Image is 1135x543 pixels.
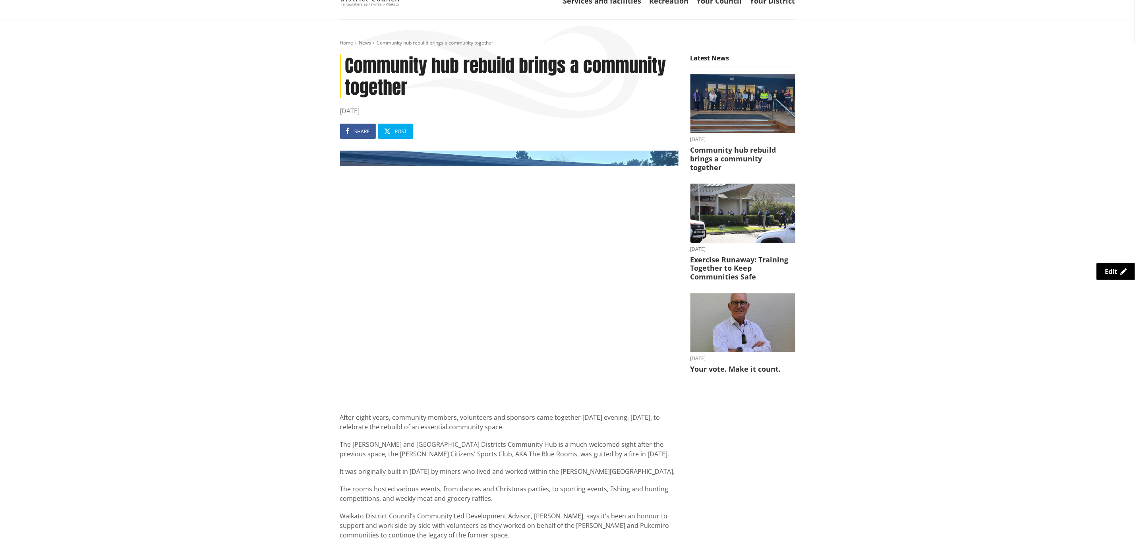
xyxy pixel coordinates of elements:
[690,293,795,353] img: Craig Hobbs
[690,146,795,172] h3: Community hub rebuild brings a community together
[340,413,660,431] span: After eight years, community members, volunteers and sponsors came together [DATE] evening, [DATE...
[690,293,795,374] a: [DATE] Your vote. Make it count.
[690,256,795,281] h3: Exercise Runaway: Training Together to Keep Communities Safe
[340,54,679,98] h1: Community hub rebuild brings a community together
[340,151,679,405] img: Glen Afton and Pukemiro Districts Community Hub
[395,128,407,135] span: Post
[340,39,354,46] a: Home
[690,137,795,142] time: [DATE]
[340,124,376,139] a: Share
[340,40,795,47] nav: breadcrumb
[690,184,795,243] img: AOS Exercise Runaway
[340,511,679,540] p: Waikato District Council’s Community Led Development Advisor, [PERSON_NAME], says it’s been an ho...
[340,440,679,459] p: The [PERSON_NAME] and [GEOGRAPHIC_DATA] Districts Community Hub is a much-welcomed sight after th...
[378,124,413,139] a: Post
[340,467,679,476] p: It was originally built in [DATE] by miners who lived and worked within the [PERSON_NAME][GEOGRAP...
[690,247,795,252] time: [DATE]
[359,39,371,46] a: News
[690,365,795,374] h3: Your vote. Make it count.
[1096,263,1135,280] a: Edit
[1105,267,1117,276] span: Edit
[690,74,795,172] a: A group of people stands in a line on a wooden deck outside a modern building, smiling. The mood ...
[690,356,795,361] time: [DATE]
[377,39,494,46] span: Community hub rebuild brings a community together
[340,106,679,116] time: [DATE]
[690,184,795,281] a: [DATE] Exercise Runaway: Training Together to Keep Communities Safe
[690,74,795,134] img: Glen Afton and Pukemiro Districts Community Hub
[690,54,795,66] h5: Latest News
[340,484,679,503] p: The rooms hosted various events, from dances and Christmas parties, to sporting events, fishing a...
[1098,510,1127,538] iframe: Messenger Launcher
[355,128,370,135] span: Share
